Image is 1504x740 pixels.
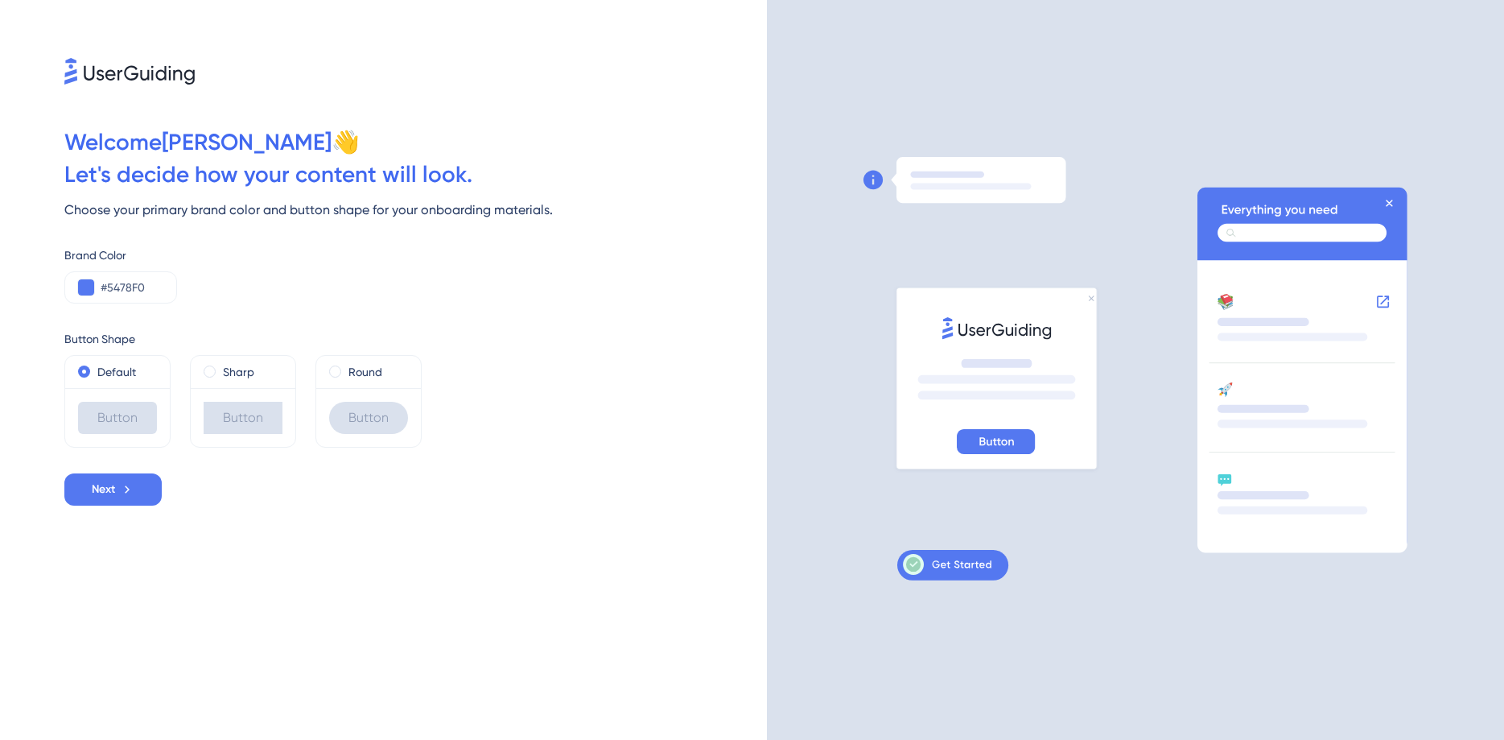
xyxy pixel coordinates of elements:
div: Button [204,402,282,434]
button: Next [64,473,162,506]
div: Button [329,402,408,434]
div: Let ' s decide how your content will look. [64,159,767,191]
label: Sharp [223,362,254,382]
div: Choose your primary brand color and button shape for your onboarding materials. [64,201,767,220]
div: Brand Color [64,246,767,265]
div: Welcome [PERSON_NAME] 👋 [64,126,767,159]
div: Button [78,402,157,434]
div: Button Shape [64,329,767,349]
label: Round [348,362,382,382]
span: Next [92,480,115,499]
label: Default [97,362,136,382]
